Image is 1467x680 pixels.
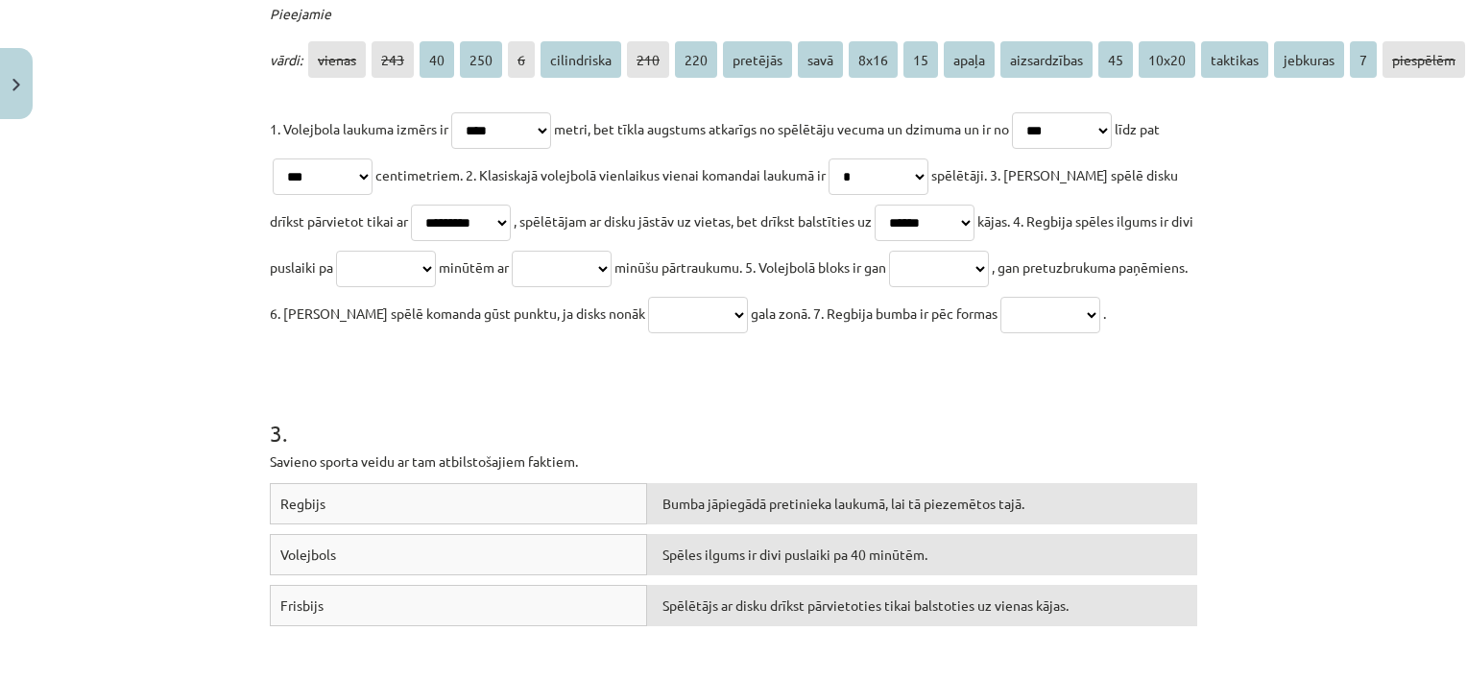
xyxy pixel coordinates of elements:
span: 250 [460,41,502,78]
span: Spēles ilgums ir divi puslaiki pa 40 minūtēm. [662,546,927,563]
img: icon-close-lesson-0947bae3869378f0d4975bcd49f059093ad1ed9edebbc8119c70593378902aed.svg [12,79,20,91]
span: cilindriska [541,41,621,78]
span: Volejbols [280,546,336,563]
p: Savieno sporta veidu ar tam atbilstošajiem faktiem. [270,451,1197,472]
span: piespēlēm [1383,41,1465,78]
span: 1. Volejbola laukuma izmērs ir [270,120,448,137]
span: minūšu pārtraukumu. 5. Volejbolā bloks ir gan [614,258,886,276]
span: savā [798,41,843,78]
h1: 3 . [270,386,1197,446]
span: centimetriem. 2. Klasiskajā volejbolā vienlaikus vienai komandai laukumā ir [375,166,826,183]
span: 6 [508,41,535,78]
span: 243 [372,41,414,78]
span: , spēlētājam ar disku jāstāv uz vietas, bet drīkst balstīties uz [514,212,872,230]
span: taktikas [1201,41,1268,78]
span: Regbijs [280,495,325,512]
span: Pieejamie vārdi: [270,5,331,68]
span: Bumba jāpiegādā pretinieka laukumā, lai tā piezemētos tajā. [662,495,1024,512]
span: apaļa [944,41,995,78]
span: . [1103,304,1106,322]
span: aizsardzības [1000,41,1093,78]
span: 40 [420,41,454,78]
span: jebkuras [1274,41,1344,78]
span: 8x16 [849,41,898,78]
span: 10x20 [1139,41,1195,78]
span: 45 [1098,41,1133,78]
span: gala zonā. 7. Regbija bumba ir pēc formas [751,304,998,322]
span: līdz pat [1115,120,1160,137]
span: minūtēm ar [439,258,509,276]
span: 210 [627,41,669,78]
span: Frisbijs [280,596,324,614]
span: Spēlētājs ar disku drīkst pārvietoties tikai balstoties uz vienas kājas. [662,596,1069,614]
span: 15 [903,41,938,78]
span: vienas [308,41,366,78]
span: 7 [1350,41,1377,78]
span: pretējās [723,41,792,78]
span: 220 [675,41,717,78]
span: metri, bet tīkla augstums atkarīgs no spēlētāju vecuma un dzimuma un ir no [554,120,1009,137]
